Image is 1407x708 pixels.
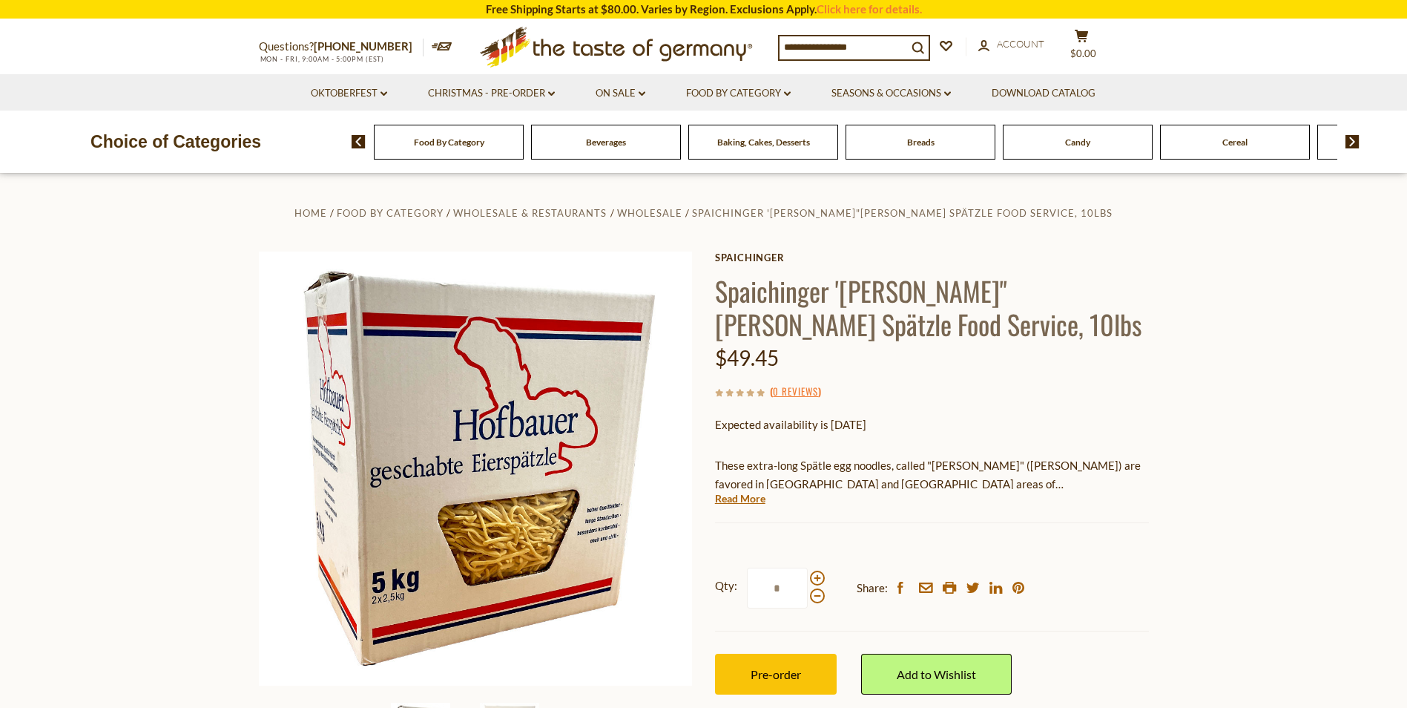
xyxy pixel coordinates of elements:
[770,384,821,399] span: ( )
[715,345,779,370] span: $49.45
[715,491,765,506] a: Read More
[715,274,1149,341] h1: Spaichinger '[PERSON_NAME]"[PERSON_NAME] Spätzle Food Service, 10lbs
[715,252,1149,263] a: spaichinger
[1070,47,1096,59] span: $0.00
[715,654,837,695] button: Pre-order
[857,579,888,597] span: Share:
[259,55,385,63] span: MON - FRI, 9:00AM - 5:00PM (EST)
[1345,135,1360,148] img: next arrow
[715,577,737,595] strong: Qty:
[692,207,1113,219] a: Spaichinger '[PERSON_NAME]"[PERSON_NAME] Spätzle Food Service, 10lbs
[978,36,1044,53] a: Account
[861,654,1012,695] a: Add to Wishlist
[751,667,801,681] span: Pre-order
[337,207,444,219] a: Food By Category
[294,207,327,219] a: Home
[414,137,484,148] a: Food By Category
[259,252,693,686] img: Spaichinger 'Hofbauer"Shepherd Spätzle Food Service, 10lbs
[992,85,1095,102] a: Download Catalog
[997,38,1044,50] span: Account
[259,37,424,56] p: Questions?
[715,416,1149,434] p: Expected availability is [DATE]
[586,137,626,148] a: Beverages
[428,85,555,102] a: Christmas - PRE-ORDER
[717,137,810,148] a: Baking, Cakes, Desserts
[311,85,387,102] a: Oktoberfest
[747,568,808,609] input: Qty:
[1065,137,1090,148] a: Candy
[352,135,366,148] img: previous arrow
[1222,137,1248,148] a: Cereal
[1060,29,1104,66] button: $0.00
[596,85,645,102] a: On Sale
[617,207,682,219] a: Wholesale
[453,207,607,219] a: Wholesale & Restaurants
[817,2,922,16] a: Click here for details.
[773,384,818,400] a: 0 Reviews
[715,456,1149,494] p: These extra-long Spätle egg noodles, called "[PERSON_NAME]" ([PERSON_NAME]) are favored in [GEOGR...
[907,137,935,148] a: Breads
[831,85,951,102] a: Seasons & Occasions
[314,39,412,53] a: [PHONE_NUMBER]
[686,85,791,102] a: Food By Category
